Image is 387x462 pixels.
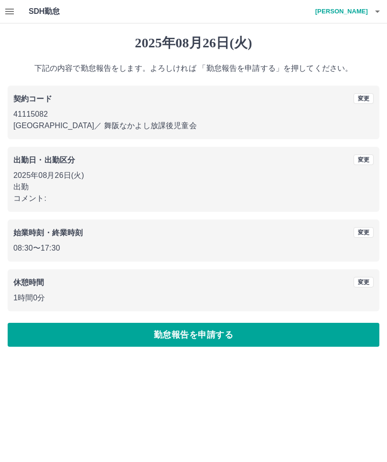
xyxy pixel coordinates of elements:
[354,93,374,104] button: 変更
[13,292,374,304] p: 1時間0分
[8,63,379,74] p: 下記の内容で勤怠報告をします。よろしければ 「勤怠報告を申請する」を押してください。
[8,35,379,51] h1: 2025年08月26日(火)
[354,277,374,287] button: 変更
[13,242,374,254] p: 08:30 〜 17:30
[13,95,52,103] b: 契約コード
[354,227,374,238] button: 変更
[13,278,44,286] b: 休憩時間
[13,170,374,181] p: 2025年08月26日(火)
[13,181,374,193] p: 出勤
[13,193,374,204] p: コメント:
[13,156,75,164] b: 出勤日・出勤区分
[13,229,83,237] b: 始業時刻・終業時刻
[13,120,374,132] p: [GEOGRAPHIC_DATA] ／ 舞阪なかよし放課後児童会
[13,109,374,120] p: 41115082
[354,154,374,165] button: 変更
[8,323,379,347] button: 勤怠報告を申請する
